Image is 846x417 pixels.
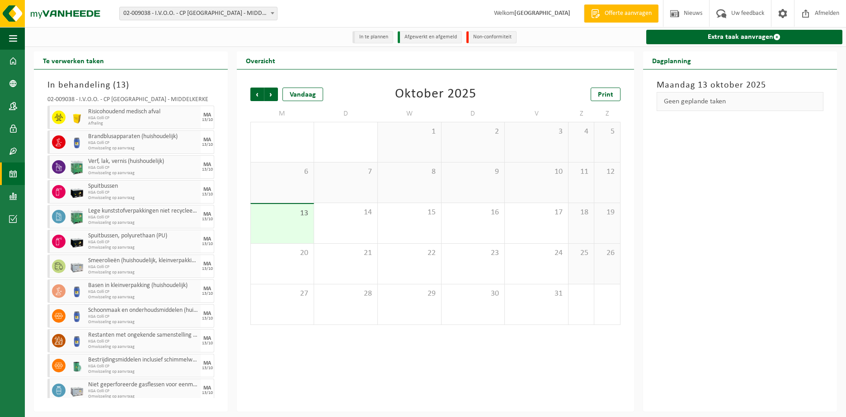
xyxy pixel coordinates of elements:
span: Niet geperforeerde gasflessen voor eenmalig gebruik (huishoudelijk) [88,381,198,389]
td: M [250,106,314,122]
span: Verf, lak, vernis (huishoudelijk) [88,158,198,165]
span: KGA Colli CP [88,116,198,121]
img: PB-LB-0680-HPE-BK-11 [70,235,84,248]
span: 6 [255,167,309,177]
div: 13/10 [202,316,213,321]
div: MA [203,261,211,267]
span: 5 [599,127,615,137]
img: PB-OT-0120-HPE-00-02 [70,334,84,347]
div: MA [203,236,211,242]
td: D [314,106,378,122]
img: PB-LB-0680-HPE-GY-11 [70,384,84,397]
span: KGA Colli CP [88,215,198,220]
div: 13/10 [202,118,213,122]
span: 27 [255,289,309,299]
span: 30 [446,289,500,299]
img: PB-OT-0120-HPE-00-02 [70,135,84,149]
h3: In behandeling ( ) [47,79,214,92]
div: MA [203,187,211,192]
span: 19 [599,208,615,218]
div: 13/10 [202,391,213,395]
div: 02-009038 - I.V.O.O. - CP [GEOGRAPHIC_DATA] - MIDDELKERKE [47,97,214,106]
span: Basen in kleinverpakking (huishoudelijk) [88,282,198,289]
span: 7 [319,167,373,177]
a: Extra taak aanvragen [646,30,842,44]
span: Print [598,91,613,98]
span: 02-009038 - I.V.O.O. - CP MIDDELKERKE - MIDDELKERKE [119,7,277,20]
span: Schoonmaak en onderhoudsmiddelen (huishoudelijk) [88,307,198,314]
td: Z [594,106,620,122]
div: 13/10 [202,192,213,197]
div: MA [203,112,211,118]
span: 22 [382,248,437,258]
div: 13/10 [202,341,213,346]
span: 9 [446,167,500,177]
img: PB-LB-0680-HPE-GY-11 [70,259,84,273]
img: PB-OT-0120-HPE-00-02 [70,284,84,298]
span: Restanten met ongekende samenstelling (huishoudelijk) [88,332,198,339]
div: 13/10 [202,167,213,172]
span: KGA Colli CP [88,140,198,146]
img: PB-OT-0120-HPE-00-02 [70,309,84,323]
div: MA [203,286,211,292]
span: 24 [509,248,564,258]
span: Omwisseling op aanvraag [88,245,198,250]
h2: Dagplanning [643,51,700,69]
span: 12 [599,167,615,177]
td: V [505,106,569,122]
span: Omwisseling op aanvraag [88,369,198,375]
span: Omwisseling op aanvraag [88,270,198,275]
div: 13/10 [202,366,213,371]
div: Geen geplande taken [657,92,823,111]
img: PB-LB-0680-HPE-BK-11 [70,185,84,199]
div: 13/10 [202,267,213,271]
span: 4 [573,127,589,137]
span: Omwisseling op aanvraag [88,394,198,399]
span: 29 [382,289,437,299]
span: Volgende [264,88,278,101]
span: 8 [382,167,437,177]
td: Z [569,106,594,122]
li: Afgewerkt en afgemeld [398,31,462,43]
span: Bestrijdingsmiddelen inclusief schimmelwerende beschermingsmiddelen (huishoudelijk) [88,357,198,364]
a: Offerte aanvragen [584,5,658,23]
div: MA [203,385,211,391]
td: D [442,106,505,122]
span: KGA Colli CP [88,264,198,270]
span: 28 [319,289,373,299]
span: KGA Colli CP [88,190,198,195]
td: W [378,106,442,122]
span: Spuitbussen, polyurethaan (PU) [88,232,198,240]
span: Brandblusapparaten (huishoudelijk) [88,133,198,140]
span: 02-009038 - I.V.O.O. - CP MIDDELKERKE - MIDDELKERKE [120,7,277,20]
span: 2 [446,127,500,137]
span: KGA Colli CP [88,165,198,171]
span: 21 [319,248,373,258]
span: 17 [509,208,564,218]
span: Smeerolieën (huishoudelijk, kleinverpakking) [88,257,198,264]
div: MA [203,137,211,143]
span: KGA Colli CP [88,314,198,320]
span: Omwisseling op aanvraag [88,220,198,226]
span: KGA Colli CP [88,240,198,245]
img: PB-HB-1400-HPE-GN-11 [70,209,84,224]
h3: Maandag 13 oktober 2025 [657,79,823,92]
span: 20 [255,248,309,258]
span: 16 [446,208,500,218]
a: Print [591,88,620,101]
div: 13/10 [202,292,213,296]
span: 26 [599,248,615,258]
span: KGA Colli CP [88,389,198,394]
span: Omwisseling op aanvraag [88,295,198,300]
span: KGA Colli CP [88,339,198,344]
span: 10 [509,167,564,177]
span: 25 [573,248,589,258]
span: Omwisseling op aanvraag [88,171,198,176]
span: 15 [382,208,437,218]
div: MA [203,212,211,217]
div: MA [203,311,211,316]
h2: Te verwerken taken [34,51,113,69]
span: KGA Colli CP [88,289,198,295]
div: Oktober 2025 [395,88,476,101]
span: 13 [116,81,126,90]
